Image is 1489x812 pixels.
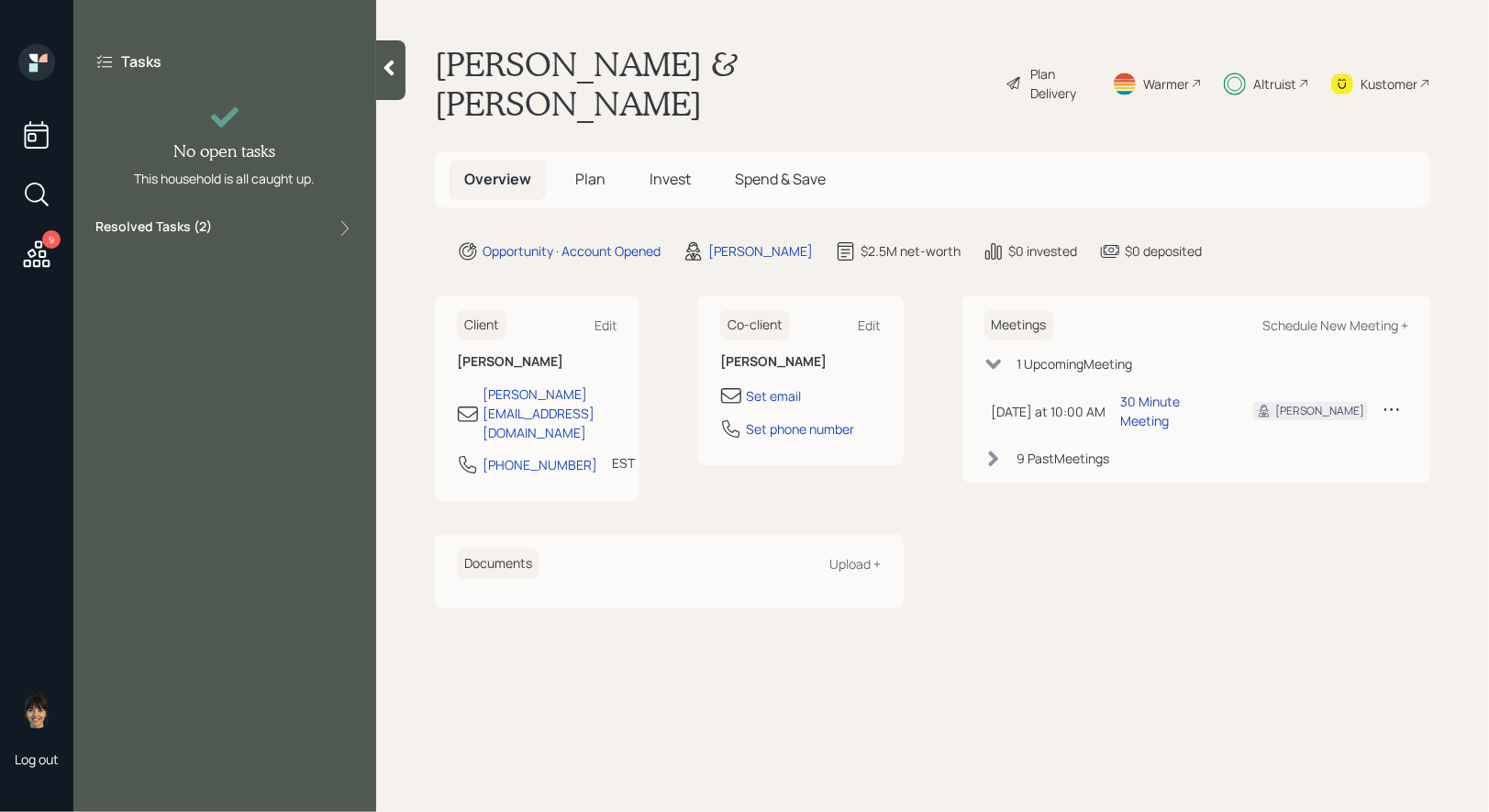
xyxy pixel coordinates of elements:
span: Plan [575,169,606,189]
div: 1 Upcoming Meeting [1017,354,1133,373]
div: 9 [42,230,61,249]
div: $0 deposited [1125,241,1202,261]
div: Set phone number [746,419,854,439]
h6: Client [457,310,506,340]
div: EST [612,453,635,473]
div: 9 Past Meeting s [1017,449,1110,468]
h6: Co-client [720,310,790,340]
div: Edit [594,317,617,334]
label: Resolved Tasks ( 2 ) [95,217,212,239]
div: [PERSON_NAME][EMAIL_ADDRESS][DOMAIN_NAME] [483,384,617,442]
div: This household is all caught up. [135,169,316,188]
div: Schedule New Meeting + [1262,317,1408,334]
div: Edit [859,317,882,334]
div: 30 Minute Meeting [1121,392,1225,430]
h6: [PERSON_NAME] [720,354,881,370]
label: Tasks [121,51,161,72]
div: Opportunity · Account Opened [483,241,661,261]
div: $0 invested [1008,241,1077,261]
span: Overview [464,169,531,189]
h6: [PERSON_NAME] [457,354,617,370]
div: Set email [746,386,801,406]
span: Spend & Save [735,169,826,189]
div: Warmer [1143,74,1189,94]
div: Plan Delivery [1030,64,1090,103]
div: Log out [15,751,59,768]
div: Kustomer [1361,74,1417,94]
div: [PERSON_NAME] [708,241,813,261]
div: Upload + [830,555,882,573]
span: Invest [650,169,691,189]
h6: Meetings [984,310,1054,340]
div: [DATE] at 10:00 AM [992,402,1106,421]
h1: [PERSON_NAME] & [PERSON_NAME] [435,44,991,123]
div: [PHONE_NUMBER] [483,455,597,474]
div: Altruist [1253,74,1296,94]
img: treva-nostdahl-headshot.png [18,692,55,729]
div: [PERSON_NAME] [1275,403,1364,419]
div: $2.5M net-worth [861,241,961,261]
h6: Documents [457,549,539,579]
h4: No open tasks [174,141,276,161]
